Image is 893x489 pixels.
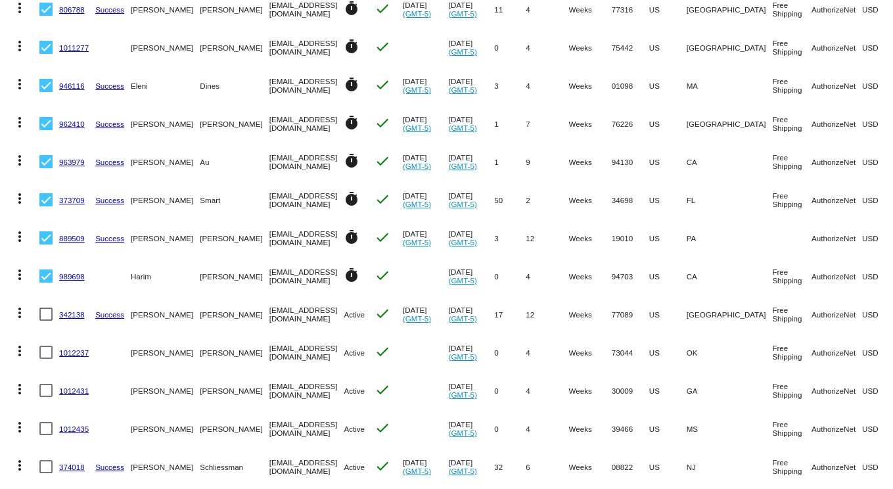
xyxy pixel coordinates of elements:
[526,333,568,371] mat-cell: 4
[772,409,812,448] mat-cell: Free Shipping
[449,47,477,56] a: (GMT-5)
[569,143,612,181] mat-cell: Weeks
[59,348,89,357] a: 1012237
[375,306,390,321] mat-icon: check
[494,448,526,486] mat-cell: 32
[772,66,812,105] mat-cell: Free Shipping
[687,409,773,448] mat-cell: MS
[344,77,359,93] mat-icon: timer
[449,390,477,399] a: (GMT-5)
[131,448,200,486] mat-cell: [PERSON_NAME]
[449,85,477,94] a: (GMT-5)
[12,419,28,435] mat-icon: more_vert
[494,105,526,143] mat-cell: 1
[403,467,431,475] a: (GMT-5)
[200,219,269,257] mat-cell: [PERSON_NAME]
[344,268,359,283] mat-icon: timer
[269,143,344,181] mat-cell: [EMAIL_ADDRESS][DOMAIN_NAME]
[269,105,344,143] mat-cell: [EMAIL_ADDRESS][DOMAIN_NAME]
[649,66,687,105] mat-cell: US
[812,333,862,371] mat-cell: AuthorizeNet
[59,81,85,90] a: 946116
[95,196,124,204] a: Success
[403,314,431,323] a: (GMT-5)
[131,143,200,181] mat-cell: [PERSON_NAME]
[59,120,85,128] a: 962410
[131,333,200,371] mat-cell: [PERSON_NAME]
[403,66,449,105] mat-cell: [DATE]
[812,257,862,295] mat-cell: AuthorizeNet
[526,295,568,333] mat-cell: 12
[131,371,200,409] mat-cell: [PERSON_NAME]
[131,219,200,257] mat-cell: [PERSON_NAME]
[449,295,495,333] mat-cell: [DATE]
[12,267,28,283] mat-icon: more_vert
[449,467,477,475] a: (GMT-5)
[687,295,773,333] mat-cell: [GEOGRAPHIC_DATA]
[59,310,85,319] a: 342138
[612,143,649,181] mat-cell: 94130
[449,276,477,285] a: (GMT-5)
[344,115,359,131] mat-icon: timer
[526,66,568,105] mat-cell: 4
[449,28,495,66] mat-cell: [DATE]
[649,448,687,486] mat-cell: US
[449,9,477,18] a: (GMT-5)
[403,105,449,143] mat-cell: [DATE]
[772,105,812,143] mat-cell: Free Shipping
[449,333,495,371] mat-cell: [DATE]
[812,28,862,66] mat-cell: AuthorizeNet
[569,333,612,371] mat-cell: Weeks
[649,105,687,143] mat-cell: US
[375,268,390,283] mat-icon: check
[649,333,687,371] mat-cell: US
[269,28,344,66] mat-cell: [EMAIL_ADDRESS][DOMAIN_NAME]
[95,234,124,243] a: Success
[12,114,28,130] mat-icon: more_vert
[375,382,390,398] mat-icon: check
[344,153,359,169] mat-icon: timer
[12,38,28,54] mat-icon: more_vert
[375,191,390,207] mat-icon: check
[269,448,344,486] mat-cell: [EMAIL_ADDRESS][DOMAIN_NAME]
[131,295,200,333] mat-cell: [PERSON_NAME]
[687,333,773,371] mat-cell: OK
[526,105,568,143] mat-cell: 7
[687,28,773,66] mat-cell: [GEOGRAPHIC_DATA]
[449,124,477,132] a: (GMT-5)
[569,371,612,409] mat-cell: Weeks
[12,152,28,168] mat-icon: more_vert
[812,448,862,486] mat-cell: AuthorizeNet
[131,409,200,448] mat-cell: [PERSON_NAME]
[449,66,495,105] mat-cell: [DATE]
[131,105,200,143] mat-cell: [PERSON_NAME]
[449,371,495,409] mat-cell: [DATE]
[403,181,449,219] mat-cell: [DATE]
[772,143,812,181] mat-cell: Free Shipping
[449,409,495,448] mat-cell: [DATE]
[95,463,124,471] a: Success
[131,181,200,219] mat-cell: [PERSON_NAME]
[131,66,200,105] mat-cell: Eleni
[344,1,359,16] mat-icon: timer
[449,429,477,437] a: (GMT-5)
[95,5,124,14] a: Success
[59,158,85,166] a: 963979
[375,39,390,55] mat-icon: check
[200,257,269,295] mat-cell: [PERSON_NAME]
[403,448,449,486] mat-cell: [DATE]
[59,272,85,281] a: 989698
[812,181,862,219] mat-cell: AuthorizeNet
[95,81,124,90] a: Success
[200,28,269,66] mat-cell: [PERSON_NAME]
[649,181,687,219] mat-cell: US
[687,143,773,181] mat-cell: CA
[612,409,649,448] mat-cell: 39466
[59,463,85,471] a: 374018
[403,124,431,132] a: (GMT-5)
[812,295,862,333] mat-cell: AuthorizeNet
[403,219,449,257] mat-cell: [DATE]
[812,143,862,181] mat-cell: AuthorizeNet
[649,409,687,448] mat-cell: US
[449,257,495,295] mat-cell: [DATE]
